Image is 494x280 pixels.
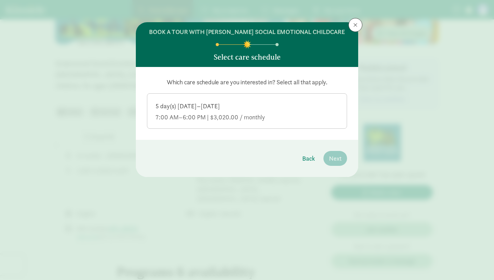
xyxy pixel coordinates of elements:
button: Back [297,151,321,166]
button: Next [323,151,347,166]
span: Back [302,154,315,163]
h5: Select care schedule [214,53,281,61]
div: 7:00 AM–6:00 PM | $3,020.00 / monthly [156,113,338,121]
p: Which care schedule are you interested in? Select all that apply. [147,78,347,86]
div: 5 day(s) [DATE]–[DATE] [156,102,338,110]
h6: BOOK A TOUR WITH [PERSON_NAME] SOCIAL EMOTIONAL CHILDCARE [149,28,345,36]
span: Next [329,154,341,163]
